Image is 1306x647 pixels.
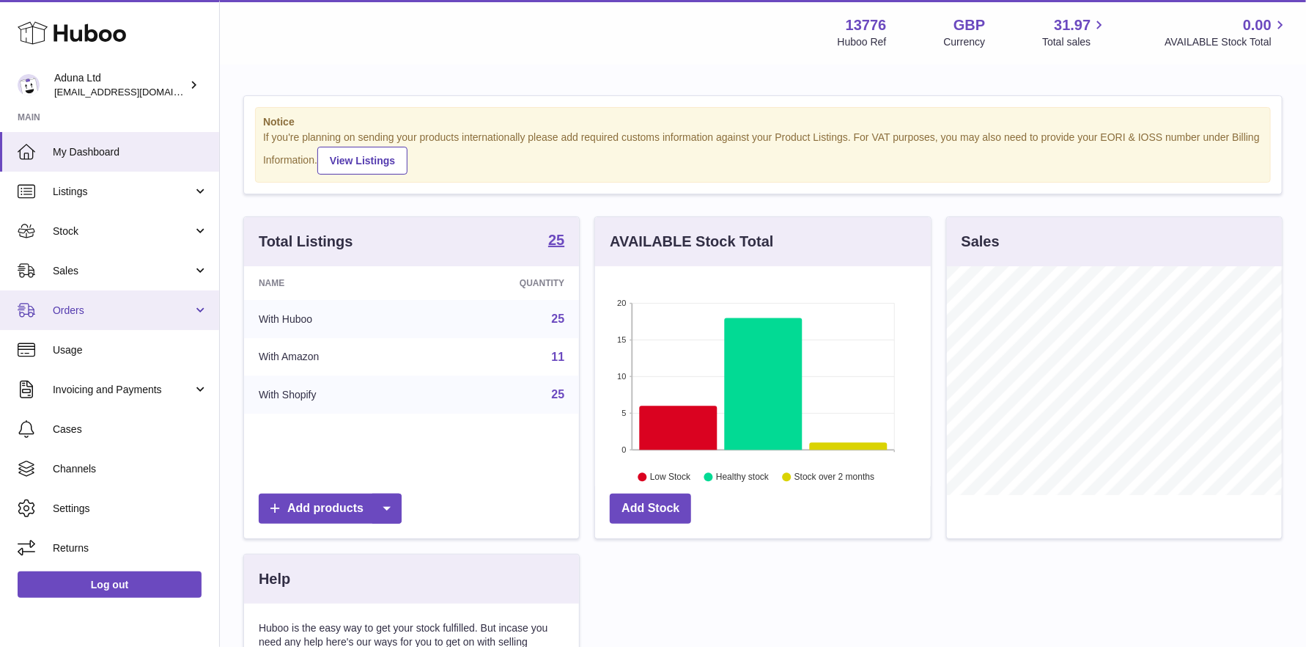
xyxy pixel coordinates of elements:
span: 0.00 [1243,15,1272,35]
a: Add Stock [610,494,691,524]
span: Settings [53,502,208,516]
div: Aduna Ltd [54,71,186,99]
a: 25 [552,388,565,401]
span: Cases [53,423,208,436]
span: 31.97 [1054,15,1091,35]
strong: Notice [263,115,1263,129]
div: If you're planning on sending your products internationally please add required customs informati... [263,131,1263,175]
text: 15 [618,335,627,344]
td: With Huboo [244,300,427,338]
text: Healthy stock [716,472,770,482]
div: Huboo Ref [838,35,887,49]
span: Usage [53,343,208,357]
span: Returns [53,541,208,555]
div: Currency [944,35,986,49]
text: 10 [618,372,627,381]
span: Orders [53,304,193,318]
th: Quantity [427,266,579,300]
span: My Dashboard [53,145,208,159]
span: Sales [53,264,193,278]
h3: Sales [962,232,1000,252]
img: foyin.fagbemi@aduna.com [18,74,40,96]
span: Stock [53,224,193,238]
text: 5 [622,409,627,417]
text: 0 [622,445,627,454]
a: Add products [259,494,402,524]
strong: 13776 [846,15,887,35]
h3: AVAILABLE Stock Total [610,232,773,252]
td: With Shopify [244,376,427,414]
span: Channels [53,462,208,476]
a: View Listings [317,147,407,175]
a: 25 [552,312,565,325]
h3: Total Listings [259,232,353,252]
text: 20 [618,299,627,307]
a: 31.97 Total sales [1042,15,1107,49]
span: Invoicing and Payments [53,383,193,397]
strong: GBP [953,15,985,35]
a: 25 [548,233,564,250]
th: Name [244,266,427,300]
span: Total sales [1042,35,1107,49]
span: Listings [53,185,193,199]
a: 11 [552,351,565,363]
span: [EMAIL_ADDRESS][DOMAIN_NAME] [54,86,215,98]
text: Stock over 2 months [794,472,874,482]
text: Low Stock [650,472,691,482]
td: With Amazon [244,338,427,376]
span: AVAILABLE Stock Total [1165,35,1288,49]
strong: 25 [548,233,564,247]
h3: Help [259,569,290,589]
a: Log out [18,571,202,598]
a: 0.00 AVAILABLE Stock Total [1165,15,1288,49]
